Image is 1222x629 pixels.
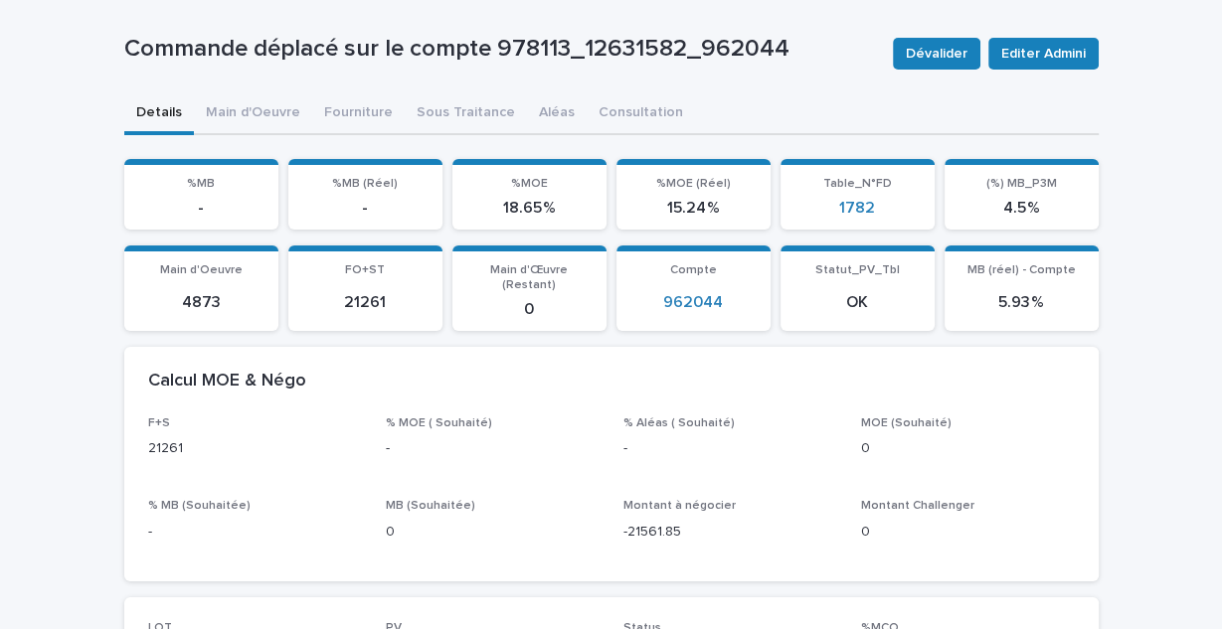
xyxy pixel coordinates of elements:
[386,522,600,543] p: 0
[464,199,595,218] p: 18.65 %
[300,199,431,218] p: -
[792,293,923,312] p: OK
[893,38,980,70] button: Dévalider
[464,300,595,319] p: 0
[124,93,194,135] button: Details
[1001,44,1086,64] span: Editer Admini
[623,438,837,459] p: -
[405,93,527,135] button: Sous Traitance
[148,417,170,429] span: F+S
[490,264,568,290] span: Main d'Œuvre (Restant)
[527,93,587,135] button: Aléas
[623,417,735,429] span: % Aléas ( Souhaité)
[187,178,215,190] span: %MB
[511,178,548,190] span: %MOE
[663,293,723,312] a: 962044
[957,293,1087,312] p: 5.93 %
[628,199,759,218] p: 15.24 %
[861,438,1075,459] p: 0
[967,264,1076,276] span: MB (réel) - Compte
[957,199,1087,218] p: 4.5 %
[623,522,837,543] p: -21561.85
[670,264,717,276] span: Compte
[312,93,405,135] button: Fourniture
[986,178,1057,190] span: (%) MB_P3M
[839,199,875,218] a: 1782
[148,438,362,459] p: 21261
[587,93,695,135] button: Consultation
[386,417,492,429] span: % MOE ( Souhaité)
[823,178,892,190] span: Table_N°FD
[300,293,431,312] p: 21261
[148,371,306,393] h2: Calcul MOE & Négo
[906,44,967,64] span: Dévalider
[623,500,736,512] span: Montant à négocier
[345,264,385,276] span: FO+ST
[988,38,1099,70] button: Editer Admini
[861,522,1075,543] p: 0
[148,500,251,512] span: % MB (Souhaitée)
[861,500,974,512] span: Montant Challenger
[656,178,731,190] span: %MOE (Réel)
[148,522,362,543] p: -
[160,264,243,276] span: Main d'Oeuvre
[386,438,600,459] p: -
[194,93,312,135] button: Main d'Oeuvre
[386,500,475,512] span: MB (Souhaitée)
[861,417,952,429] span: MOE (Souhaité)
[136,199,266,218] p: -
[136,293,266,312] p: 4873
[124,35,877,64] p: Commande déplacé sur le compte 978113_12631582_962044
[332,178,398,190] span: %MB (Réel)
[815,264,900,276] span: Statut_PV_Tbl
